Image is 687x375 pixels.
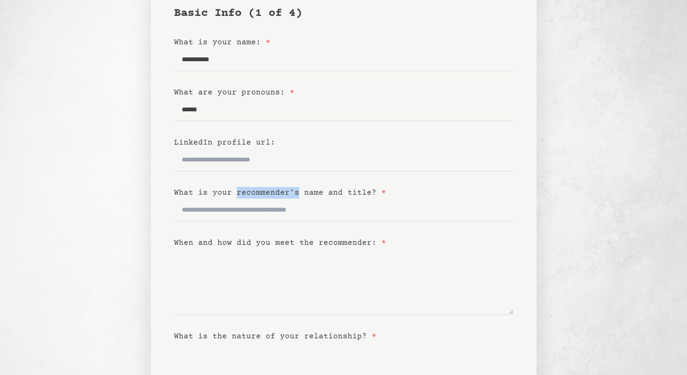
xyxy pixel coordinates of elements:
[174,332,377,341] label: What is the nature of your relationship?
[174,38,270,47] label: What is your name:
[174,88,295,97] label: What are your pronouns:
[174,6,513,21] h1: Basic Info (1 of 4)
[174,138,275,147] label: LinkedIn profile url:
[174,188,386,197] label: What is your recommender’s name and title?
[174,239,386,247] label: When and how did you meet the recommender:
